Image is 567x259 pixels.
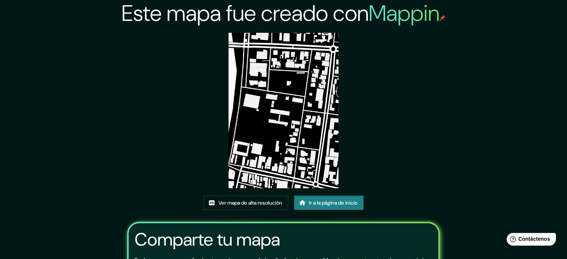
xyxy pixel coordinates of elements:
[135,228,280,251] font: Comparte tu mapa
[501,230,559,251] iframe: Lanzador de widgets de ayuda
[440,15,445,21] img: pin de mapeo
[229,33,338,188] img: created-map
[204,196,288,210] a: Ver mapa de alta resolución
[294,196,363,210] a: Ir a la página de inicio
[309,199,357,206] font: Ir a la página de inicio
[218,199,282,206] font: Ver mapa de alta resolución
